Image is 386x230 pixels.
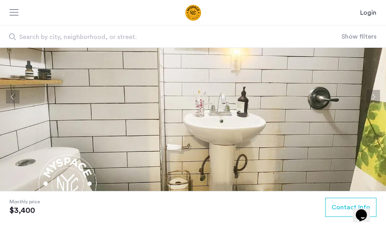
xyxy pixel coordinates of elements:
span: Search by city, neighborhood, or street. [19,32,292,42]
button: Show or hide filters [341,32,376,41]
button: Next apartment [367,90,380,103]
img: logo [154,5,232,21]
button: button [325,198,376,217]
span: Contact Info [332,203,370,212]
span: Monthly price [10,198,40,206]
a: Login [360,8,376,18]
iframe: chat widget [353,198,378,222]
a: Cazamio Logo [154,5,232,21]
button: Previous apartment [6,90,19,103]
span: $3,400 [10,206,40,215]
